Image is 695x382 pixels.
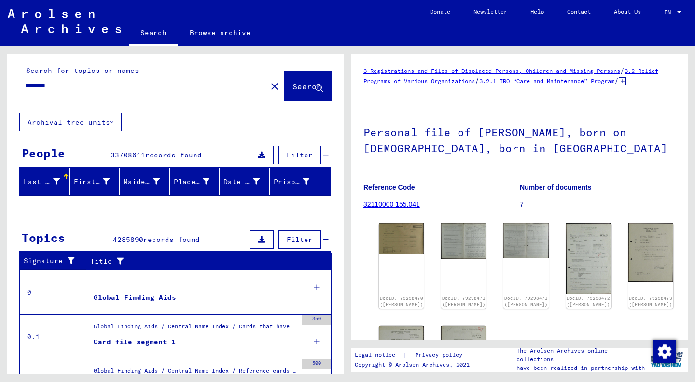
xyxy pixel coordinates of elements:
img: Arolsen_neg.svg [8,9,121,33]
img: 001.jpg [628,223,673,282]
div: Global Finding Aids / Central Name Index / Cards that have been scanned during first sequential m... [94,322,297,336]
div: People [22,144,65,162]
a: DocID: 79298470 ([PERSON_NAME]) [380,296,423,308]
div: 350 [302,315,331,325]
button: Clear [265,76,284,96]
div: Maiden Name [124,174,172,189]
img: Change consent [653,340,676,363]
img: yv_logo.png [649,347,685,371]
div: Last Name [24,174,72,189]
div: Place of Birth [174,177,210,187]
a: 3 Registrations and Files of Displaced Persons, Children and Missing Persons [363,67,620,74]
div: Title [90,254,322,269]
td: 0 [20,270,86,314]
img: 001.jpg [379,223,424,255]
div: | [355,350,474,360]
a: Legal notice [355,350,403,360]
a: Search [129,21,178,46]
mat-header-cell: Place of Birth [170,168,220,195]
div: Signature [24,254,88,269]
div: First Name [74,174,122,189]
mat-header-cell: Date of Birth [220,168,270,195]
div: Topics [22,229,65,246]
div: Global Finding Aids [94,293,176,303]
p: have been realized in partnership with [516,364,646,372]
div: Signature [24,256,79,266]
span: Filter [287,235,313,244]
span: 33708611 [111,151,145,159]
span: Search [292,82,321,91]
a: DocID: 79298471 ([PERSON_NAME]) [442,296,486,308]
span: / [475,76,479,85]
div: Global Finding Aids / Central Name Index / Reference cards and originals, which have been discove... [94,367,297,380]
span: / [620,66,625,75]
h1: Personal file of [PERSON_NAME], born on [DEMOGRAPHIC_DATA], born in [GEOGRAPHIC_DATA] [363,110,676,169]
a: 3.2.1 IRO “Care and Maintenance” Program [479,77,614,85]
span: records found [145,151,202,159]
img: 001.jpg [566,223,611,294]
button: Filter [278,230,321,249]
span: records found [143,235,200,244]
div: 500 [302,359,331,369]
div: Date of Birth [223,174,272,189]
b: Reference Code [363,184,415,191]
div: First Name [74,177,110,187]
a: Privacy policy [407,350,474,360]
div: Prisoner # [274,177,310,187]
a: 32110000 155.041 [363,200,420,208]
button: Archival tree units [19,113,122,131]
td: 0.1 [20,314,86,359]
span: Filter [287,151,313,159]
img: 001.jpg [441,223,486,259]
a: Browse archive [178,21,262,44]
mat-label: Search for topics or names [26,66,139,75]
mat-icon: close [269,81,280,92]
button: Filter [278,146,321,164]
div: Card file segment 1 [94,337,176,347]
div: Date of Birth [223,177,260,187]
span: EN [664,9,675,15]
mat-header-cell: First Name [70,168,120,195]
span: 4285890 [113,235,143,244]
a: DocID: 79298472 ([PERSON_NAME]) [567,296,610,308]
span: / [614,76,619,85]
div: Maiden Name [124,177,160,187]
a: DocID: 79298471 ([PERSON_NAME]) [504,296,548,308]
img: 002.jpg [503,223,548,259]
div: Title [90,256,312,267]
mat-header-cell: Last Name [20,168,70,195]
div: Place of Birth [174,174,222,189]
div: Last Name [24,177,60,187]
a: DocID: 79298473 ([PERSON_NAME]) [629,296,672,308]
b: Number of documents [520,184,592,191]
mat-header-cell: Maiden Name [120,168,170,195]
mat-header-cell: Prisoner # [270,168,331,195]
div: Prisoner # [274,174,322,189]
p: Copyright © Arolsen Archives, 2021 [355,360,474,369]
p: 7 [520,199,676,210]
button: Search [284,71,332,101]
p: The Arolsen Archives online collections [516,346,646,364]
